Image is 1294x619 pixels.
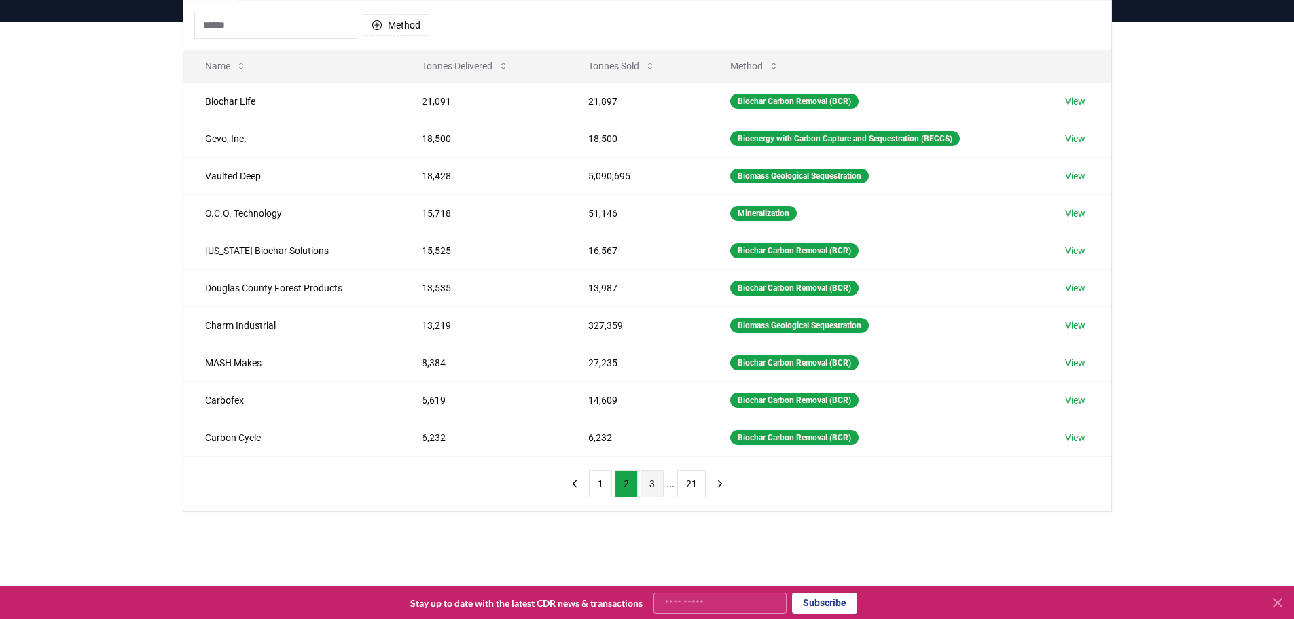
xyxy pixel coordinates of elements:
[400,232,567,269] td: 15,525
[1065,207,1085,220] a: View
[400,344,567,381] td: 8,384
[615,470,638,497] button: 2
[708,470,732,497] button: next page
[730,94,859,109] div: Biochar Carbon Removal (BCR)
[730,430,859,445] div: Biochar Carbon Removal (BCR)
[183,120,400,157] td: Gevo, Inc.
[719,52,790,79] button: Method
[589,470,612,497] button: 1
[400,120,567,157] td: 18,500
[730,169,869,183] div: Biomass Geological Sequestration
[183,344,400,381] td: MASH Makes
[730,131,960,146] div: Bioenergy with Carbon Capture and Sequestration (BECCS)
[730,243,859,258] div: Biochar Carbon Removal (BCR)
[400,381,567,419] td: 6,619
[567,344,708,381] td: 27,235
[730,355,859,370] div: Biochar Carbon Removal (BCR)
[194,52,257,79] button: Name
[400,194,567,232] td: 15,718
[400,269,567,306] td: 13,535
[183,157,400,194] td: Vaulted Deep
[577,52,666,79] button: Tonnes Sold
[567,194,708,232] td: 51,146
[363,14,429,36] button: Method
[400,419,567,456] td: 6,232
[641,470,664,497] button: 3
[400,306,567,344] td: 13,219
[183,381,400,419] td: Carbofex
[400,157,567,194] td: 18,428
[1065,431,1085,444] a: View
[567,120,708,157] td: 18,500
[567,82,708,120] td: 21,897
[183,232,400,269] td: [US_STATE] Biochar Solutions
[183,419,400,456] td: Carbon Cycle
[567,419,708,456] td: 6,232
[567,269,708,306] td: 13,987
[730,393,859,408] div: Biochar Carbon Removal (BCR)
[183,269,400,306] td: Douglas County Forest Products
[666,476,675,492] li: ...
[1065,169,1085,183] a: View
[677,470,706,497] button: 21
[400,82,567,120] td: 21,091
[183,194,400,232] td: O.C.O. Technology
[1065,132,1085,145] a: View
[730,206,797,221] div: Mineralization
[1065,281,1085,295] a: View
[567,157,708,194] td: 5,090,695
[1065,244,1085,258] a: View
[567,381,708,419] td: 14,609
[563,470,586,497] button: previous page
[1065,319,1085,332] a: View
[183,306,400,344] td: Charm Industrial
[411,52,520,79] button: Tonnes Delivered
[730,318,869,333] div: Biomass Geological Sequestration
[1065,356,1085,370] a: View
[567,306,708,344] td: 327,359
[567,232,708,269] td: 16,567
[1065,94,1085,108] a: View
[1065,393,1085,407] a: View
[730,281,859,296] div: Biochar Carbon Removal (BCR)
[183,82,400,120] td: Biochar Life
